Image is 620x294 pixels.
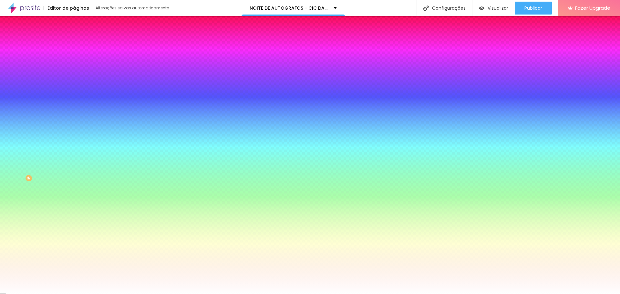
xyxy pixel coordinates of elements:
[488,5,508,11] span: Visualizar
[44,6,89,10] div: Editor de páginas
[515,2,552,15] button: Publicar
[250,6,329,10] p: NOITE DE AUTÓGRAFOS - CIC DAMAS
[423,5,429,11] img: Icone
[479,5,484,11] img: view-1.svg
[524,5,542,11] span: Publicar
[575,5,610,11] span: Fazer Upgrade
[472,2,515,15] button: Visualizar
[96,6,170,10] div: Alterações salvas automaticamente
